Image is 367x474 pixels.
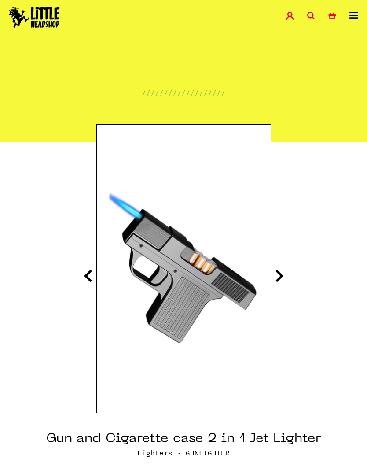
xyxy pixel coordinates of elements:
a: Lighters [137,448,172,457]
img: Little Head Shop Logo [9,7,60,28]
p: · GUNLIGHTER [137,448,230,458]
p: /////////////////// [142,88,225,98]
h1: Gun and Cigarette case 2 in 1 Jet Lighter [46,431,321,448]
img: Gun and Cigarette case 2 in 1 Jet Lighter image 1 [97,160,271,378]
